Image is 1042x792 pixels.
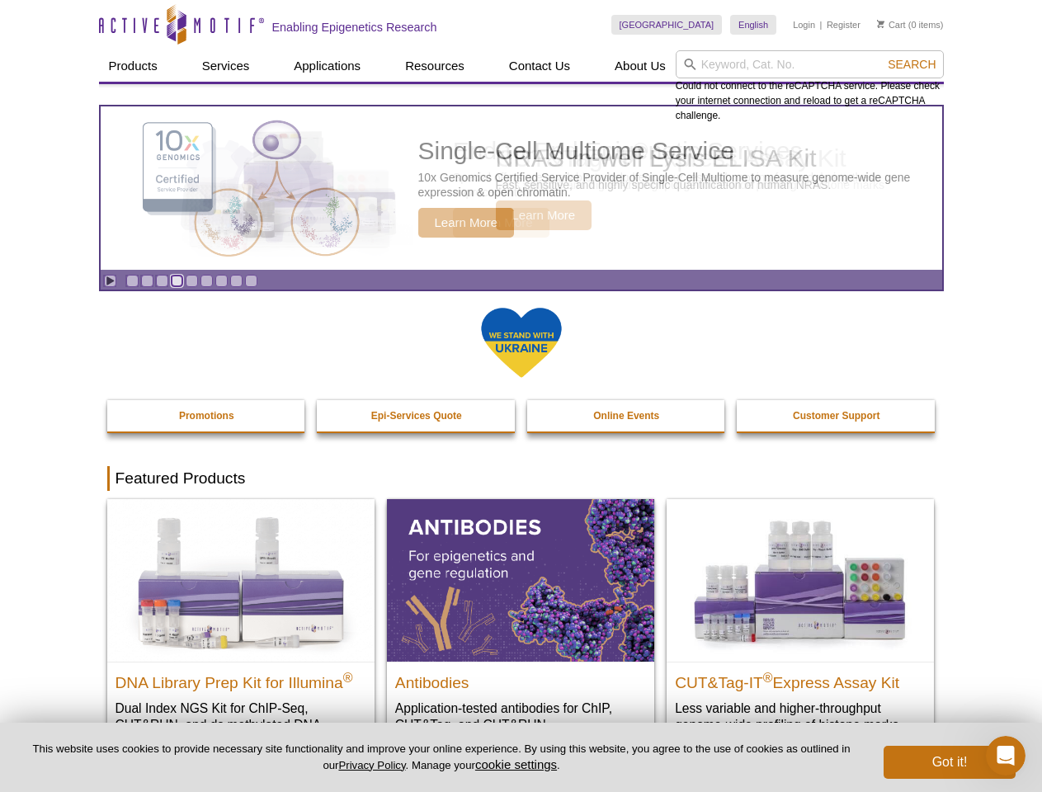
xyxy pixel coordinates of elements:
h2: Featured Products [107,466,936,491]
a: Go to slide 9 [245,275,257,287]
a: Go to slide 5 [186,275,198,287]
img: DNA Library Prep Kit for Illumina [107,499,375,661]
strong: Promotions [179,410,234,422]
strong: Online Events [593,410,659,422]
a: Toggle autoplay [104,275,116,287]
a: Promotions [107,400,307,431]
div: Could not connect to the reCAPTCHA service. Please check your internet connection and reload to g... [676,50,944,123]
sup: ® [763,670,773,684]
p: Dual Index NGS Kit for ChIP-Seq, CUT&RUN, and ds methylated DNA assays. [116,700,366,750]
h2: Antibodies [395,667,646,691]
iframe: Intercom live chat [986,736,1025,775]
li: | [820,15,823,35]
a: DNA Library Prep Kit for Illumina DNA Library Prep Kit for Illumina® Dual Index NGS Kit for ChIP-... [107,499,375,766]
a: Go to slide 3 [156,275,168,287]
img: We Stand With Ukraine [480,306,563,379]
a: Customer Support [737,400,936,431]
a: Login [793,19,815,31]
sup: ® [343,670,353,684]
button: cookie settings [475,757,557,771]
button: Got it! [884,746,1016,779]
a: Go to slide 2 [141,275,153,287]
a: Online Events [527,400,727,431]
a: Contact Us [499,50,580,82]
li: (0 items) [877,15,944,35]
p: Less variable and higher-throughput genome-wide profiling of histone marks​. [675,700,926,733]
img: All Antibodies [387,499,654,661]
a: Cart [877,19,906,31]
strong: Epi-Services Quote [371,410,462,422]
input: Keyword, Cat. No. [676,50,944,78]
a: Register [827,19,860,31]
a: Products [99,50,167,82]
strong: Customer Support [793,410,879,422]
a: Resources [395,50,474,82]
h2: CUT&Tag-IT Express Assay Kit [675,667,926,691]
a: Go to slide 1 [126,275,139,287]
a: Go to slide 7 [215,275,228,287]
img: CUT&Tag-IT® Express Assay Kit [667,499,934,661]
a: CUT&Tag-IT® Express Assay Kit CUT&Tag-IT®Express Assay Kit Less variable and higher-throughput ge... [667,499,934,749]
a: Epi-Services Quote [317,400,516,431]
p: Application-tested antibodies for ChIP, CUT&Tag, and CUT&RUN. [395,700,646,733]
img: Your Cart [877,20,884,28]
a: Services [192,50,260,82]
h2: DNA Library Prep Kit for Illumina [116,667,366,691]
a: [GEOGRAPHIC_DATA] [611,15,723,35]
a: English [730,15,776,35]
a: Privacy Policy [338,759,405,771]
button: Search [883,57,941,72]
a: About Us [605,50,676,82]
a: Go to slide 8 [230,275,243,287]
a: Go to slide 6 [200,275,213,287]
a: All Antibodies Antibodies Application-tested antibodies for ChIP, CUT&Tag, and CUT&RUN. [387,499,654,749]
a: Go to slide 4 [171,275,183,287]
h2: Enabling Epigenetics Research [272,20,437,35]
p: This website uses cookies to provide necessary site functionality and improve your online experie... [26,742,856,773]
span: Search [888,58,936,71]
a: Applications [284,50,370,82]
